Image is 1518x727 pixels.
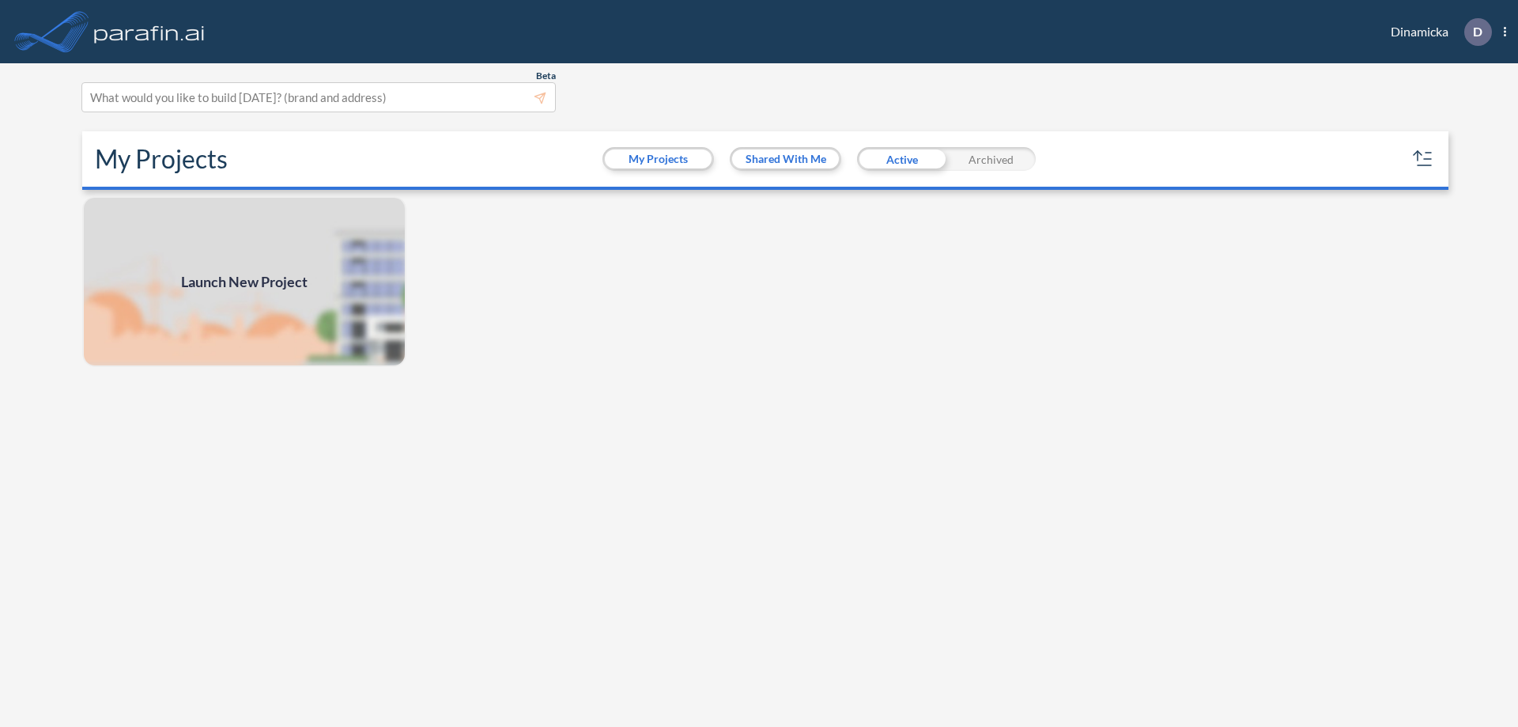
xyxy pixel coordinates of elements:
[82,196,406,367] img: add
[91,16,208,47] img: logo
[95,144,228,174] h2: My Projects
[1367,18,1506,46] div: Dinamicka
[946,147,1036,171] div: Archived
[1410,146,1436,172] button: sort
[605,150,712,168] button: My Projects
[536,70,556,82] span: Beta
[181,271,308,293] span: Launch New Project
[732,150,839,168] button: Shared With Me
[82,196,406,367] a: Launch New Project
[1473,25,1482,39] p: D
[857,147,946,171] div: Active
